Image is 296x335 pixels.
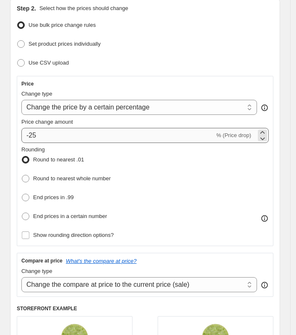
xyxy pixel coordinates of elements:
[33,213,107,219] span: End prices in a certain number
[21,81,34,87] h3: Price
[66,258,137,264] button: What's the compare at price?
[21,146,45,153] span: Rounding
[21,119,73,125] span: Price change amount
[29,22,96,28] span: Use bulk price change rules
[33,232,114,238] span: Show rounding direction options?
[260,281,269,289] div: help
[17,4,36,13] h2: Step 2.
[33,194,74,200] span: End prices in .99
[260,104,269,112] div: help
[21,128,215,143] input: -15
[21,268,52,274] span: Change type
[33,175,111,182] span: Round to nearest whole number
[29,41,101,47] span: Set product prices individually
[21,257,62,264] h3: Compare at price
[21,91,52,97] span: Change type
[17,305,273,312] h6: STOREFRONT EXAMPLE
[29,60,69,66] span: Use CSV upload
[39,4,128,13] p: Select how the prices should change
[216,132,251,138] span: % (Price drop)
[33,156,84,163] span: Round to nearest .01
